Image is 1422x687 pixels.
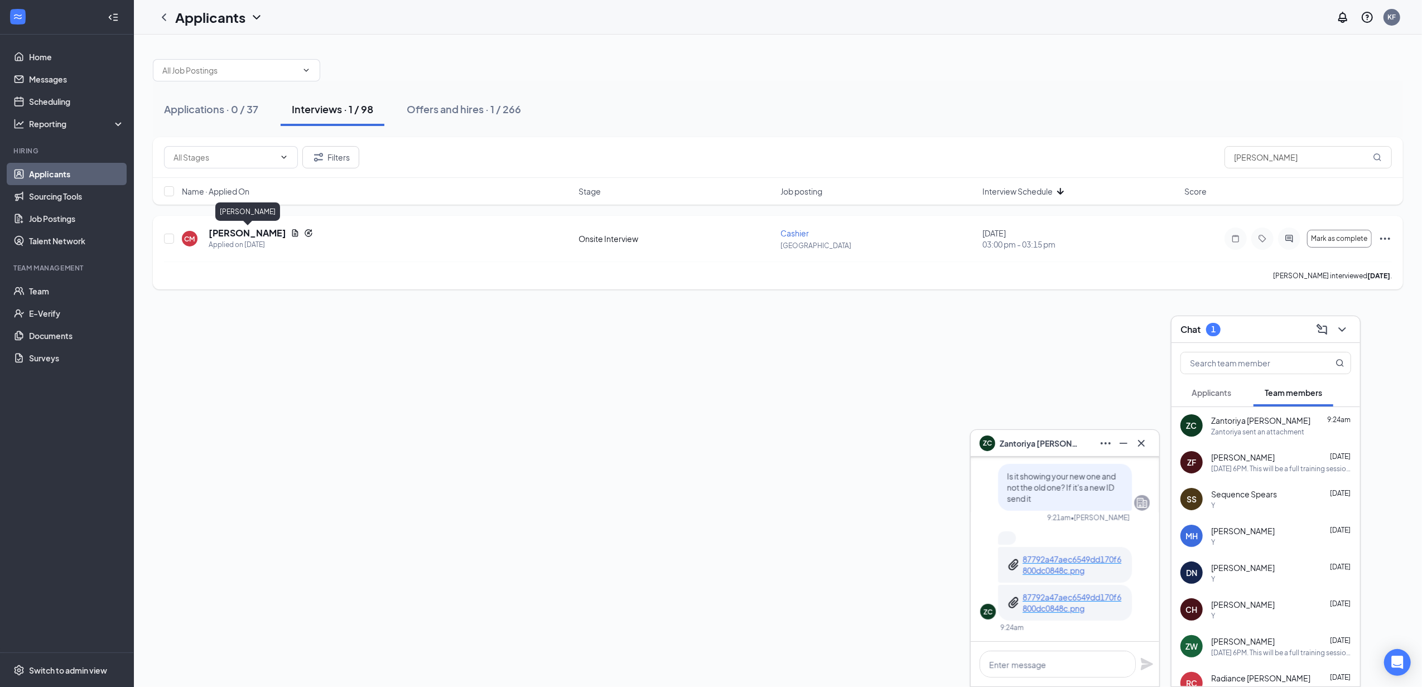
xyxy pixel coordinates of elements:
div: 1 [1211,325,1216,334]
svg: Filter [312,151,325,164]
span: • [PERSON_NAME] [1071,513,1130,522]
a: Job Postings [29,207,124,230]
a: Messages [29,68,124,90]
div: 9:24am [1000,623,1024,632]
span: Name · Applied On [182,186,249,197]
svg: Tag [1256,234,1269,243]
div: ZC [984,607,992,617]
a: 87792a47aec6549dd170f6800dc0848c.png [1023,592,1123,614]
div: 9:21am [1047,513,1071,522]
span: Zantoriya [PERSON_NAME] [1000,437,1078,449]
svg: Paperclip [1007,596,1020,609]
svg: Reapply [304,229,313,238]
input: All Stages [173,151,275,163]
a: Surveys [29,347,124,369]
svg: Analysis [13,118,25,129]
b: [DATE] [1367,272,1390,280]
svg: MagnifyingGlass [1373,153,1382,162]
span: Sequence Spears [1211,488,1277,500]
h3: Chat [1180,323,1201,336]
svg: Cross [1135,437,1148,450]
input: All Job Postings [162,64,297,76]
div: Y [1211,501,1215,510]
span: Radiance [PERSON_NAME] [1211,673,1310,684]
h5: [PERSON_NAME] [209,227,286,239]
a: Team [29,280,124,302]
div: [DATE] 6PM. This will be a full training session so make sure to wear your nonslip shoes as well ... [1211,464,1351,473]
span: [DATE] [1330,452,1351,461]
svg: ChevronDown [279,153,288,162]
svg: ArrowDown [1054,185,1067,198]
svg: Company [1135,496,1149,510]
svg: Collapse [108,12,119,23]
svg: QuestionInfo [1361,11,1374,24]
div: ZW [1185,641,1198,652]
input: Search in interviews [1225,146,1392,168]
div: Y [1211,574,1215,584]
svg: Ellipses [1378,232,1392,245]
svg: Note [1229,234,1242,243]
button: Ellipses [1097,434,1115,452]
svg: Plane [1140,657,1154,671]
span: 03:00 pm - 03:15 pm [982,239,1178,250]
div: CM [185,234,195,244]
a: Scheduling [29,90,124,113]
svg: Minimize [1117,437,1130,450]
div: [DATE] 6PM. This will be a full training session so make sure to wear your nonslip shoes as well ... [1211,648,1351,657]
button: ComposeMessage [1313,321,1331,338]
div: DN [1186,567,1197,578]
a: Talent Network [29,230,124,252]
div: Applications · 0 / 37 [164,102,258,116]
div: ZF [1187,457,1196,468]
div: Switch to admin view [29,665,107,676]
div: Team Management [13,263,122,273]
div: MH [1185,530,1198,541]
a: Documents [29,325,124,347]
div: Onsite Interview [579,233,774,244]
span: Is it showing your new one and not the old one? If it's a new ID send it [1007,471,1116,504]
div: [PERSON_NAME] [215,202,280,221]
span: Stage [579,186,601,197]
span: Mark as complete [1311,235,1367,243]
svg: Notifications [1336,11,1349,24]
span: [DATE] [1330,563,1351,571]
span: Score [1184,186,1207,197]
div: [DATE] [982,228,1178,250]
svg: Document [291,229,300,238]
button: Filter Filters [302,146,359,168]
svg: ChevronLeft [157,11,171,24]
span: [PERSON_NAME] [1211,599,1275,610]
span: [DATE] [1330,636,1351,645]
div: Y [1211,538,1215,547]
span: Team members [1265,388,1322,398]
div: Open Intercom Messenger [1384,649,1411,676]
svg: WorkstreamLogo [12,11,23,22]
div: Zantoriya sent an attachment [1211,427,1304,437]
a: E-Verify [29,302,124,325]
h1: Applicants [175,8,245,27]
svg: Ellipses [1099,437,1112,450]
svg: ChevronDown [1336,323,1349,336]
input: Search team member [1181,352,1313,374]
div: KF [1388,12,1396,22]
a: Applicants [29,163,124,185]
button: Minimize [1115,434,1132,452]
a: 87792a47aec6549dd170f6800dc0848c.png [1023,554,1123,576]
span: [PERSON_NAME] [1211,636,1275,647]
span: [DATE] [1330,599,1351,608]
span: Cashier [780,228,809,238]
button: Cross [1132,434,1150,452]
div: Reporting [29,118,125,129]
div: Applied on [DATE] [209,239,313,250]
span: [DATE] [1330,489,1351,497]
button: Mark as complete [1307,230,1372,248]
span: 9:24am [1327,415,1351,424]
svg: ActiveChat [1283,234,1296,243]
div: CH [1186,604,1198,615]
div: ZC [1187,420,1197,431]
button: ChevronDown [1333,321,1351,338]
span: [PERSON_NAME] [1211,525,1275,536]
